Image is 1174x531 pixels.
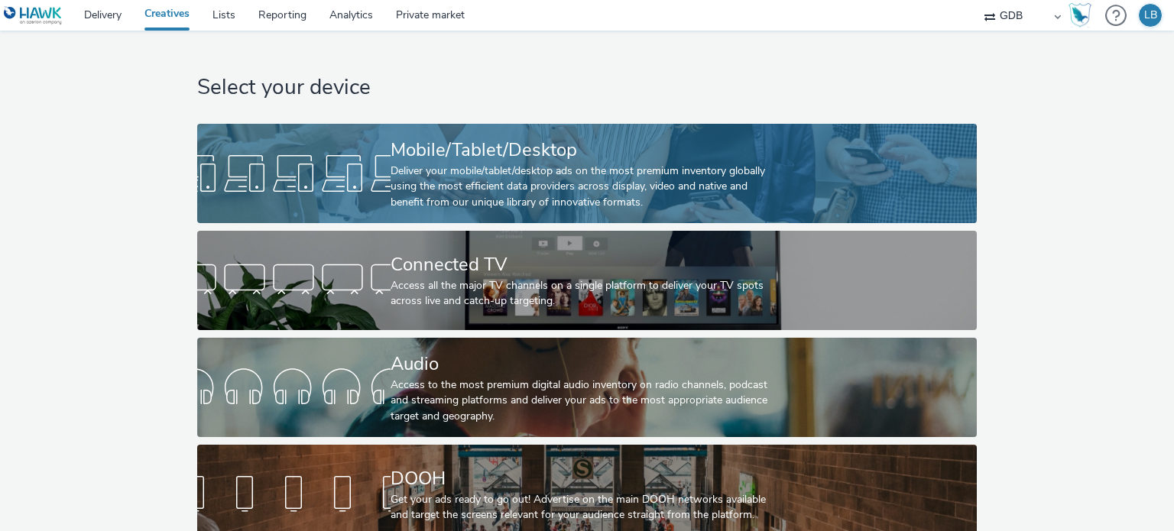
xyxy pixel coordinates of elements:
[4,6,63,25] img: undefined Logo
[391,377,777,424] div: Access to the most premium digital audio inventory on radio channels, podcast and streaming platf...
[391,137,777,164] div: Mobile/Tablet/Desktop
[391,164,777,210] div: Deliver your mobile/tablet/desktop ads on the most premium inventory globally using the most effi...
[391,251,777,278] div: Connected TV
[197,231,976,330] a: Connected TVAccess all the major TV channels on a single platform to deliver your TV spots across...
[391,278,777,309] div: Access all the major TV channels on a single platform to deliver your TV spots across live and ca...
[391,351,777,377] div: Audio
[197,124,976,223] a: Mobile/Tablet/DesktopDeliver your mobile/tablet/desktop ads on the most premium inventory globall...
[1069,3,1091,28] img: Hawk Academy
[197,73,976,102] h1: Select your device
[391,492,777,523] div: Get your ads ready to go out! Advertise on the main DOOH networks available and target the screen...
[1069,3,1098,28] a: Hawk Academy
[197,338,976,437] a: AudioAccess to the most premium digital audio inventory on radio channels, podcast and streaming ...
[391,465,777,492] div: DOOH
[1144,4,1157,27] div: LB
